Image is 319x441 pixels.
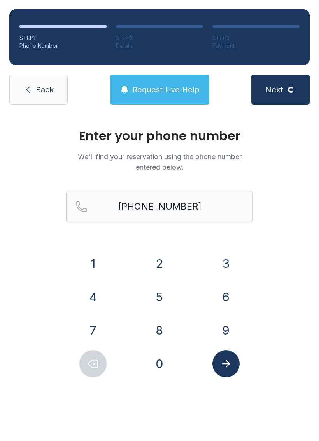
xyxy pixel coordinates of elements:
[146,350,173,377] button: 0
[212,350,240,377] button: Submit lookup form
[265,84,283,95] span: Next
[66,130,253,142] h1: Enter your phone number
[212,34,300,42] div: STEP 3
[36,84,54,95] span: Back
[116,34,203,42] div: STEP 2
[79,250,107,277] button: 1
[19,34,107,42] div: STEP 1
[132,84,200,95] span: Request Live Help
[146,317,173,344] button: 8
[66,191,253,222] input: Reservation phone number
[212,283,240,311] button: 6
[212,42,300,50] div: Payment
[146,283,173,311] button: 5
[146,250,173,277] button: 2
[212,250,240,277] button: 3
[212,317,240,344] button: 9
[66,151,253,172] p: We'll find your reservation using the phone number entered below.
[116,42,203,50] div: Details
[79,350,107,377] button: Delete number
[79,283,107,311] button: 4
[19,42,107,50] div: Phone Number
[79,317,107,344] button: 7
